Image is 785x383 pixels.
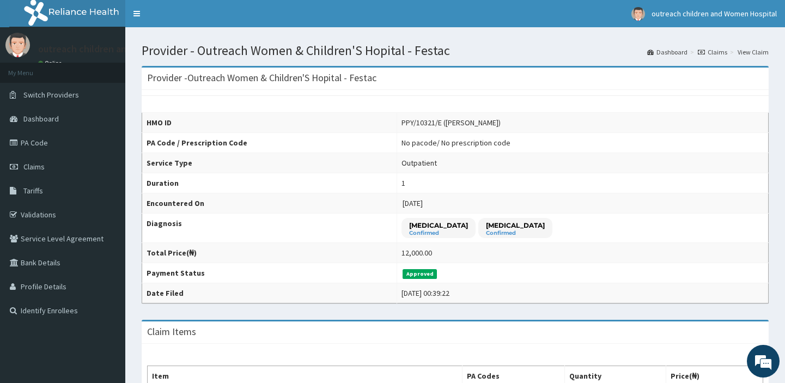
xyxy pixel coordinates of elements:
span: [DATE] [403,198,423,208]
a: Online [38,59,64,67]
span: Approved [403,269,437,279]
div: 1 [401,178,405,189]
small: Confirmed [409,230,468,236]
th: Duration [142,173,397,193]
h3: Provider - Outreach Women & Children'S Hopital - Festac [147,73,376,83]
p: outreach children and Women Hospital [38,44,204,54]
h1: Provider - Outreach Women & Children'S Hopital - Festac [142,44,769,58]
p: [MEDICAL_DATA] [486,221,545,230]
th: Service Type [142,153,397,173]
span: Dashboard [23,114,59,124]
th: Payment Status [142,263,397,283]
th: Date Filed [142,283,397,303]
span: outreach children and Women Hospital [652,9,777,19]
th: HMO ID [142,113,397,133]
img: User Image [631,7,645,21]
div: [DATE] 00:39:22 [401,288,449,299]
div: Outpatient [401,157,437,168]
h3: Claim Items [147,327,196,337]
th: PA Code / Prescription Code [142,133,397,153]
div: 12,000.00 [401,247,432,258]
small: Confirmed [486,230,545,236]
th: Diagnosis [142,214,397,243]
a: View Claim [738,47,769,57]
div: PPY/10321/E ([PERSON_NAME]) [401,117,501,128]
div: No pacode / No prescription code [401,137,510,148]
span: Switch Providers [23,90,79,100]
span: Claims [23,162,45,172]
a: Dashboard [647,47,687,57]
span: Tariffs [23,186,43,196]
th: Encountered On [142,193,397,214]
p: [MEDICAL_DATA] [409,221,468,230]
a: Claims [698,47,727,57]
th: Total Price(₦) [142,243,397,263]
img: User Image [5,33,30,57]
